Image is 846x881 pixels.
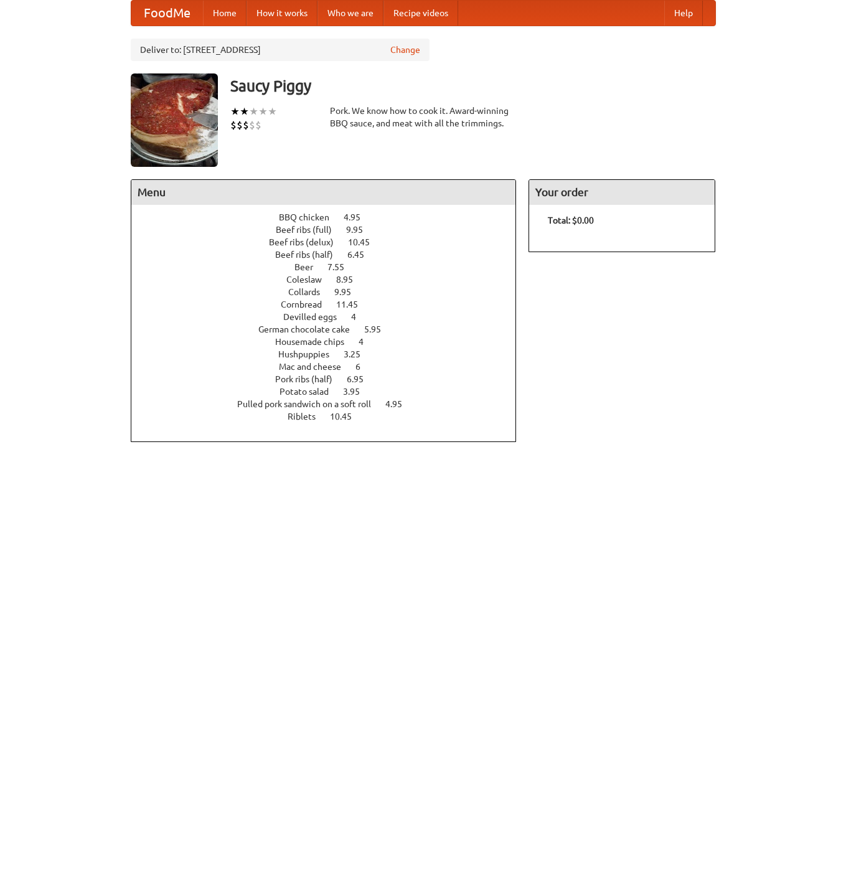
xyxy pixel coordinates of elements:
[203,1,247,26] a: Home
[279,362,354,372] span: Mac and cheese
[288,287,374,297] a: Collards 9.95
[275,250,345,260] span: Beef ribs (half)
[280,387,341,397] span: Potato salad
[288,287,332,297] span: Collards
[355,362,373,372] span: 6
[258,324,404,334] a: German chocolate cake 5.95
[351,312,369,322] span: 4
[131,180,516,205] h4: Menu
[330,412,364,422] span: 10.45
[280,387,383,397] a: Potato salad 3.95
[336,275,365,285] span: 8.95
[268,105,277,118] li: ★
[240,105,249,118] li: ★
[348,237,382,247] span: 10.45
[275,374,345,384] span: Pork ribs (half)
[269,237,393,247] a: Beef ribs (delux) 10.45
[344,349,373,359] span: 3.25
[279,362,383,372] a: Mac and cheese 6
[131,39,430,61] div: Deliver to: [STREET_ADDRESS]
[258,324,362,334] span: German chocolate cake
[548,215,594,225] b: Total: $0.00
[359,337,376,347] span: 4
[347,250,377,260] span: 6.45
[255,118,261,132] li: $
[131,73,218,167] img: angular.jpg
[237,118,243,132] li: $
[346,225,375,235] span: 9.95
[237,399,425,409] a: Pulled pork sandwich on a soft roll 4.95
[288,412,375,422] a: Riblets 10.45
[237,399,383,409] span: Pulled pork sandwich on a soft roll
[283,312,349,322] span: Devilled eggs
[249,105,258,118] li: ★
[275,337,387,347] a: Housemade chips 4
[230,73,716,98] h3: Saucy Piggy
[383,1,458,26] a: Recipe videos
[344,212,373,222] span: 4.95
[294,262,326,272] span: Beer
[278,349,383,359] a: Hushpuppies 3.25
[334,287,364,297] span: 9.95
[276,225,386,235] a: Beef ribs (full) 9.95
[288,412,328,422] span: Riblets
[664,1,703,26] a: Help
[279,212,342,222] span: BBQ chicken
[343,387,372,397] span: 3.95
[385,399,415,409] span: 4.95
[230,118,237,132] li: $
[336,299,370,309] span: 11.45
[286,275,376,285] a: Coleslaw 8.95
[279,212,383,222] a: BBQ chicken 4.95
[283,312,379,322] a: Devilled eggs 4
[275,250,387,260] a: Beef ribs (half) 6.45
[281,299,381,309] a: Cornbread 11.45
[286,275,334,285] span: Coleslaw
[294,262,367,272] a: Beer 7.55
[330,105,517,130] div: Pork. We know how to cook it. Award-winning BBQ sauce, and meat with all the trimmings.
[278,349,342,359] span: Hushpuppies
[317,1,383,26] a: Who we are
[131,1,203,26] a: FoodMe
[529,180,715,205] h4: Your order
[230,105,240,118] li: ★
[364,324,393,334] span: 5.95
[258,105,268,118] li: ★
[275,337,357,347] span: Housemade chips
[281,299,334,309] span: Cornbread
[243,118,249,132] li: $
[247,1,317,26] a: How it works
[347,374,376,384] span: 6.95
[269,237,346,247] span: Beef ribs (delux)
[249,118,255,132] li: $
[327,262,357,272] span: 7.55
[390,44,420,56] a: Change
[276,225,344,235] span: Beef ribs (full)
[275,374,387,384] a: Pork ribs (half) 6.95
